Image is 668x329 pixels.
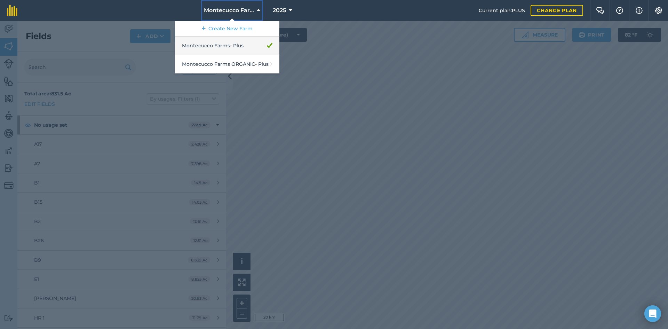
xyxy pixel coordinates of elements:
[596,7,604,14] img: Two speech bubbles overlapping with the left bubble in the forefront
[175,55,279,73] a: Montecucco Farms ORGANIC- Plus
[273,6,286,15] span: 2025
[636,6,643,15] img: svg+xml;base64,PHN2ZyB4bWxucz0iaHR0cDovL3d3dy53My5vcmcvMjAwMC9zdmciIHdpZHRoPSIxNyIgaGVpZ2h0PSIxNy...
[654,7,663,14] img: A cog icon
[644,305,661,322] div: Open Intercom Messenger
[7,5,17,16] img: fieldmargin Logo
[531,5,583,16] a: Change plan
[615,7,624,14] img: A question mark icon
[175,37,279,55] a: Montecucco Farms- Plus
[479,7,525,14] span: Current plan : PLUS
[204,6,254,15] span: Montecucco Farms
[175,21,279,37] a: Create New Farm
